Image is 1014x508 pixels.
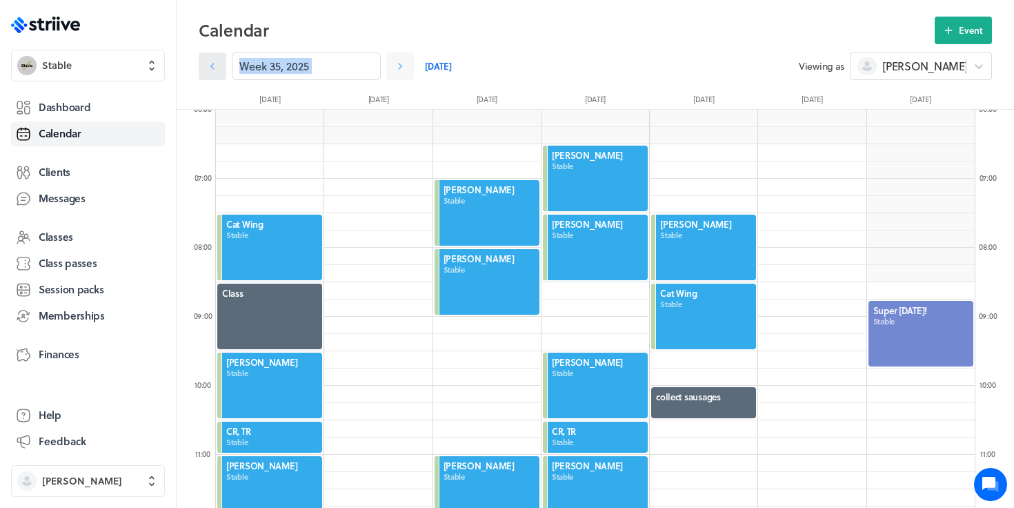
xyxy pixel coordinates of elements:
[11,277,165,302] a: Session packs
[39,347,79,362] span: Finances
[40,237,246,265] input: Search articles
[11,429,165,454] button: Feedback
[324,94,433,109] div: [DATE]
[201,172,211,184] span: :00
[189,380,217,390] div: 10
[216,94,324,109] div: [DATE]
[986,172,996,184] span: :00
[986,448,995,460] span: :00
[935,17,992,44] button: Event
[11,186,165,211] a: Messages
[974,104,1002,114] div: 06
[19,215,257,231] p: Find an answer quickly
[974,380,1002,390] div: 10
[39,100,90,115] span: Dashboard
[974,173,1002,183] div: 07
[11,121,165,146] a: Calendar
[11,251,165,276] a: Class passes
[199,17,935,44] h2: Calendar
[189,311,217,321] div: 09
[974,242,1002,252] div: 08
[202,241,212,253] span: :00
[11,95,165,120] a: Dashboard
[650,94,758,109] div: [DATE]
[39,408,61,422] span: Help
[11,342,165,367] a: Finances
[21,92,255,136] h2: We're here to help. Ask us anything!
[17,56,37,75] img: Stable
[974,468,1007,501] iframe: gist-messenger-bubble-iframe
[42,59,72,72] span: Stable
[959,24,983,37] span: Event
[799,59,844,73] span: Viewing as
[21,161,255,188] button: New conversation
[11,304,165,329] a: Memberships
[232,52,381,80] input: YYYY-M-D
[11,225,165,250] a: Classes
[189,104,217,114] div: 06
[541,94,649,109] div: [DATE]
[39,230,73,244] span: Classes
[21,67,255,89] h1: Hi [PERSON_NAME]
[987,241,997,253] span: :00
[758,94,866,109] div: [DATE]
[201,448,210,460] span: :00
[39,434,86,449] span: Feedback
[11,50,165,81] button: StableStable
[11,403,165,428] a: Help
[425,52,452,80] a: [DATE]
[11,465,165,497] button: [PERSON_NAME]
[39,191,86,206] span: Messages
[189,449,217,459] div: 11
[987,310,997,322] span: :00
[39,165,70,179] span: Clients
[89,169,166,180] span: New conversation
[189,242,217,252] div: 08
[189,173,217,183] div: 07
[202,310,212,322] span: :00
[882,59,968,74] span: [PERSON_NAME]
[986,379,996,391] span: :00
[42,474,122,488] span: [PERSON_NAME]
[11,160,165,185] a: Clients
[39,282,103,297] span: Session packs
[974,449,1002,459] div: 11
[433,94,541,109] div: [DATE]
[201,379,211,391] span: :00
[39,309,105,323] span: Memberships
[974,311,1002,321] div: 09
[39,256,97,271] span: Class passes
[866,94,975,109] div: [DATE]
[39,126,81,141] span: Calendar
